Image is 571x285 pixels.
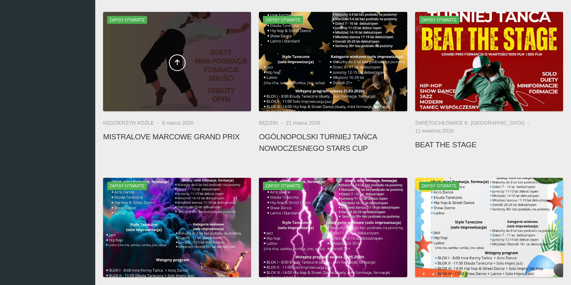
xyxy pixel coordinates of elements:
[259,131,407,154] h4: Ogólnopolski Turniej Tańca Nowoczesnego STARS CUP
[162,119,194,127] li: 8 marca 2026
[259,178,407,277] a: Ogólnopolski Turniej Tańca Nowoczesnego ENERGY CUPZapisy otwarte
[107,182,147,190] span: Zapisy otwarte
[263,16,303,24] span: Zapisy otwarte
[259,12,407,111] a: Ogólnopolski Turniej Tańca Nowoczesnego STARS CUPZapisy otwarte
[259,119,286,127] li: Będzin
[415,178,563,277] img: Ogólnopolski Turniej Tańca Nowoczesnego SUMMER CUP
[419,16,459,24] span: Zapisy otwarte
[107,16,147,24] span: Zapisy otwarte
[263,182,303,190] span: Zapisy otwarte
[103,178,251,277] img: Ogólnopolski Turniej Tańca Nowoczesnego AKCENT CUP
[419,182,459,190] span: Zapisy otwarte
[415,12,563,111] a: Beat the StageZapisy otwarte
[286,119,320,127] li: 21 marca 2026
[415,178,563,277] a: Ogólnopolski Turniej Tańca Nowoczesnego SUMMER CUPZapisy otwarte
[259,178,407,277] img: Ogólnopolski Turniej Tańca Nowoczesnego ENERGY CUP
[103,119,162,127] li: Kędzierzyn Koźle
[415,127,454,135] li: 11 kwietnia 2026
[415,119,533,127] li: Świętochłowice k. [GEOGRAPHIC_DATA]
[103,178,251,277] a: Ogólnopolski Turniej Tańca Nowoczesnego AKCENT CUPZapisy otwarte
[415,12,563,111] img: Beat the Stage
[259,12,407,111] img: Ogólnopolski Turniej Tańca Nowoczesnego STARS CUP
[415,139,563,150] h4: Beat the Stage
[103,12,251,111] a: MISTRALOVE marcowe GRAND PRIX Zapisy otwarte
[103,131,251,142] h4: MISTRALOVE marcowe GRAND PRIX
